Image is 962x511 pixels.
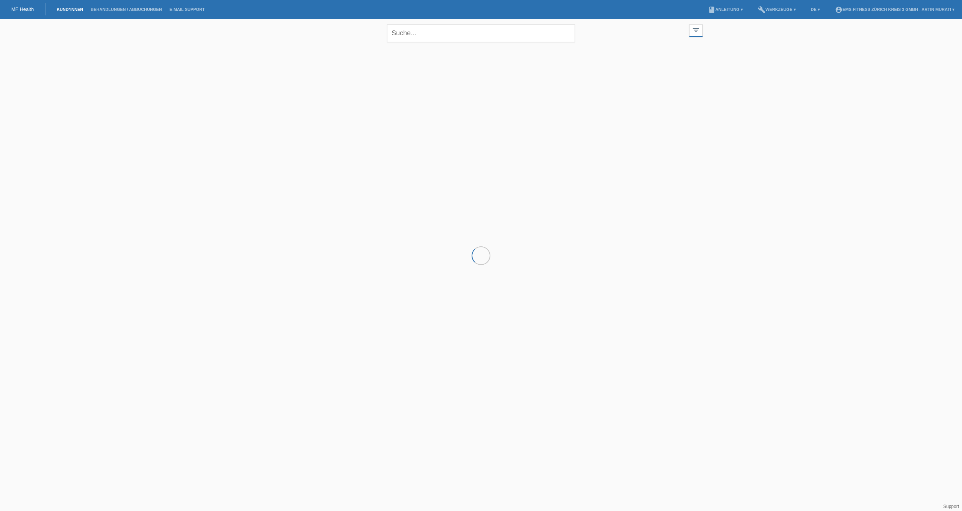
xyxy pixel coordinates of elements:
[758,6,765,14] i: build
[754,7,800,12] a: buildWerkzeuge ▾
[831,7,958,12] a: account_circleEMS-Fitness Zürich Kreis 3 GmbH - Artin Murati ▾
[943,504,959,509] a: Support
[692,26,700,34] i: filter_list
[11,6,34,12] a: MF Health
[704,7,747,12] a: bookAnleitung ▾
[708,6,715,14] i: book
[87,7,166,12] a: Behandlungen / Abbuchungen
[387,24,575,42] input: Suche...
[166,7,209,12] a: E-Mail Support
[835,6,843,14] i: account_circle
[53,7,87,12] a: Kund*innen
[807,7,824,12] a: DE ▾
